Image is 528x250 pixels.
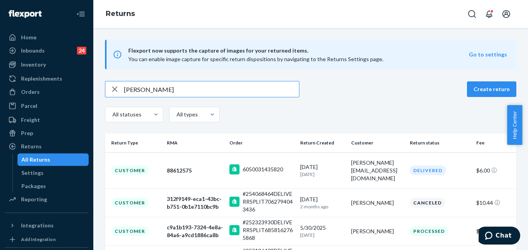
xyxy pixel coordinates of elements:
[5,72,89,85] a: Replenishments
[300,232,345,238] p: [DATE]
[5,114,89,126] a: Freight
[17,180,89,192] a: Packages
[5,100,89,112] a: Parcel
[5,31,89,44] a: Home
[479,227,520,246] iframe: Opens a widget where you can chat to one of our agents
[21,129,33,137] div: Prep
[300,163,345,178] div: [DATE]
[5,127,89,139] a: Prep
[243,218,294,242] div: #252323930DELIVERRSPLIT6858162765868
[410,226,448,236] div: Processed
[5,44,89,57] a: Inbounds24
[21,75,62,83] div: Replenishments
[21,33,37,41] div: Home
[21,169,44,177] div: Settings
[473,152,516,188] td: $6.00
[473,217,516,245] td: $14.42
[243,190,294,213] div: #254068464DELIVERRSPLIT7062794043436
[21,156,50,164] div: All Returns
[112,111,140,118] div: All statuses
[17,153,89,166] a: All Returns
[498,6,514,22] button: Open account menu
[21,61,46,69] div: Inventory
[21,116,40,124] div: Freight
[300,195,345,210] div: [DATE]
[17,167,89,179] a: Settings
[473,134,516,152] th: Fee
[351,159,404,182] div: [PERSON_NAME][EMAIL_ADDRESS][DOMAIN_NAME]
[111,165,149,175] div: Customer
[77,47,86,55] div: 24
[111,226,149,236] div: Customer
[167,195,223,211] div: 312f9149-eca1-43bc-b751-0b1e7110bc9b
[410,165,446,175] div: Delivered
[21,182,46,190] div: Packages
[111,198,149,208] div: Customer
[167,224,223,239] div: c9a1b193-7324-4e8a-84a6-a9cd1886ca8b
[243,165,283,173] div: 6050031435820
[467,81,516,97] button: Create return
[407,134,473,152] th: Return status
[410,198,445,208] div: Canceled
[167,167,223,174] div: 88612575
[164,134,226,152] th: RMA
[300,203,345,210] p: 2 months ago
[300,224,345,238] div: 5/30/2025
[73,6,89,22] button: Close Navigation
[5,140,89,153] a: Returns
[226,134,297,152] th: Order
[9,10,42,18] img: Flexport logo
[124,81,299,97] input: Search returns by rma, id, tracking number
[21,102,37,110] div: Parcel
[473,188,516,217] td: $10.44
[5,86,89,98] a: Orders
[128,56,383,62] span: You can enable image capture for specific return dispositions by navigating to the Returns Settin...
[5,219,89,232] button: Integrations
[128,46,469,55] span: Flexport now supports the capture of images for your returned items.
[300,171,345,178] p: [DATE]
[21,222,54,229] div: Integrations
[348,134,407,152] th: Customer
[481,6,497,22] button: Open notifications
[464,6,480,22] button: Open Search Box
[21,236,56,243] div: Add Integration
[5,58,89,71] a: Inventory
[105,134,164,152] th: Return Type
[351,227,404,235] div: [PERSON_NAME]
[21,47,45,55] div: Inbounds
[351,199,404,207] div: [PERSON_NAME]
[21,88,40,96] div: Orders
[177,111,197,118] div: All types
[21,143,42,150] div: Returns
[507,105,522,145] button: Help Center
[100,3,141,25] ol: breadcrumbs
[5,193,89,206] a: Reporting
[5,235,89,244] a: Add Integration
[21,195,47,203] div: Reporting
[297,134,348,152] th: Return Created
[106,9,135,18] a: Returns
[469,51,507,58] button: Go to settings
